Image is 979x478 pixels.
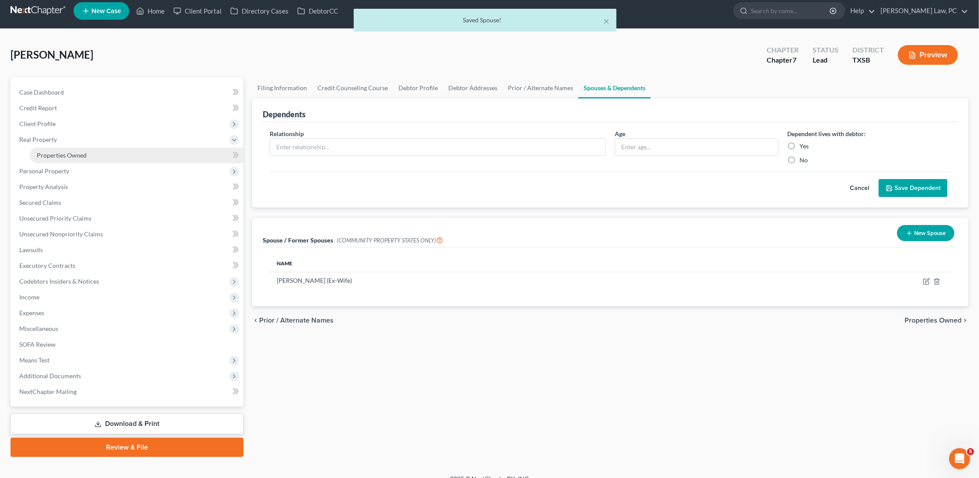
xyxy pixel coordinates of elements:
a: Credit Counseling Course [312,77,393,98]
input: Enter age... [615,139,778,155]
span: 7 [792,56,796,64]
span: Prior / Alternate Names [259,317,334,324]
span: Relationship [270,130,304,137]
td: [PERSON_NAME] (Ex-Wife) [270,272,759,289]
i: chevron_right [961,317,968,324]
span: Miscellaneous [19,325,58,332]
a: NextChapter Mailing [12,384,243,400]
span: Secured Claims [19,199,61,206]
span: Unsecured Priority Claims [19,214,92,222]
label: Yes [799,142,809,151]
span: Spouse / Former Spouses [263,236,333,244]
a: Executory Contracts [12,258,243,274]
a: Home [132,3,169,19]
span: SOFA Review [19,341,56,348]
a: Properties Owned [30,148,243,163]
span: Credit Report [19,104,57,112]
button: chevron_left Prior / Alternate Names [252,317,334,324]
span: Lawsuits [19,246,43,253]
a: Case Dashboard [12,84,243,100]
button: New Spouse [897,225,954,241]
span: Client Profile [19,120,56,127]
span: Real Property [19,136,57,143]
span: NextChapter Mailing [19,388,77,395]
span: Personal Property [19,167,69,175]
a: Download & Print [11,414,243,434]
div: Saved Spouse! [361,16,609,25]
a: Prior / Alternate Names [503,77,578,98]
span: New Case [92,8,121,14]
span: Property Analysis [19,183,68,190]
div: TXSB [852,55,884,65]
label: Dependent lives with debtor: [787,129,866,138]
button: × [603,16,609,26]
div: Lead [813,55,838,65]
span: Case Dashboard [19,88,64,96]
span: Properties Owned [37,151,87,159]
a: Debtor Profile [393,77,443,98]
input: Search by name... [751,3,831,19]
a: DebtorCC [293,3,342,19]
span: Additional Documents [19,372,81,380]
span: Income [19,293,39,301]
a: Unsecured Nonpriority Claims [12,226,243,242]
a: Help [846,3,875,19]
span: Executory Contracts [19,262,75,269]
i: chevron_left [252,317,259,324]
label: Age [615,129,625,138]
span: Expenses [19,309,44,316]
span: 5 [967,448,974,455]
div: District [852,45,884,55]
iframe: Intercom live chat [949,448,970,469]
th: Name [270,254,759,272]
a: Client Portal [169,3,226,19]
span: Codebtors Insiders & Notices [19,278,99,285]
div: Chapter [767,45,799,55]
input: Enter relationship... [270,139,606,155]
span: [PERSON_NAME] [11,48,93,61]
span: (COMMUNITY PROPERTY STATES ONLY) [337,237,443,244]
a: Lawsuits [12,242,243,258]
button: Cancel [840,179,879,197]
a: Property Analysis [12,179,243,195]
button: Properties Owned chevron_right [905,317,968,324]
a: Spouses & Dependents [578,77,651,98]
a: Filing Information [252,77,312,98]
a: Review & File [11,438,243,457]
a: SOFA Review [12,337,243,352]
button: Save Dependent [879,179,947,197]
span: Unsecured Nonpriority Claims [19,230,103,238]
div: Status [813,45,838,55]
a: Directory Cases [226,3,293,19]
a: Unsecured Priority Claims [12,211,243,226]
button: Preview [898,45,958,65]
a: [PERSON_NAME] Law, PC [876,3,968,19]
a: Debtor Addresses [443,77,503,98]
label: No [799,156,808,165]
div: Dependents [263,109,306,119]
span: Means Test [19,356,49,364]
div: Chapter [767,55,799,65]
span: Properties Owned [905,317,961,324]
a: Credit Report [12,100,243,116]
a: Secured Claims [12,195,243,211]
